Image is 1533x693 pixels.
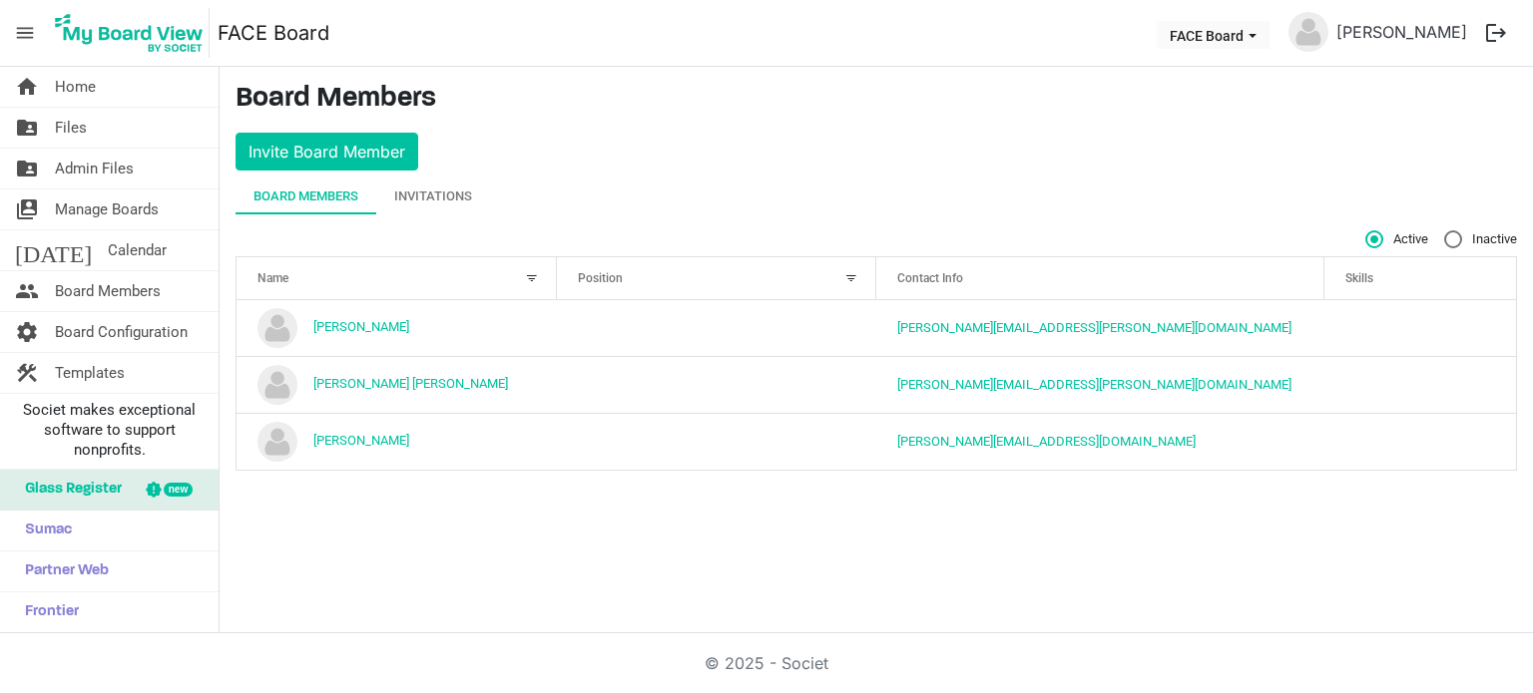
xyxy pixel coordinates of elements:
td: erika.williams@snb.ca is template cell column header Contact Info [876,356,1324,413]
span: [DATE] [15,230,92,270]
span: settings [15,312,39,352]
td: is template cell column header Skills [1324,413,1516,470]
div: new [164,483,193,497]
span: home [15,67,39,107]
span: Frontier [15,592,79,632]
td: samirault@familyplus.ca is template cell column header Contact Info [876,413,1324,470]
td: is template cell column header Skills [1324,300,1516,356]
span: folder_shared [15,149,39,188]
span: Calendar [108,230,167,270]
div: Invitations [394,186,472,206]
span: menu [6,14,44,52]
span: construction [15,353,39,393]
span: people [15,271,39,311]
a: [PERSON_NAME][EMAIL_ADDRESS][PERSON_NAME][DOMAIN_NAME] [897,377,1291,392]
a: © 2025 - Societ [705,653,828,673]
td: column header Position [557,300,877,356]
span: Board Configuration [55,312,188,352]
button: Invite Board Member [236,133,418,171]
img: no-profile-picture.svg [1288,12,1328,52]
span: Partner Web [15,551,109,591]
a: My Board View Logo [49,8,218,58]
span: Board Members [55,271,161,311]
img: no-profile-picture.svg [257,365,297,405]
button: logout [1475,12,1517,54]
td: appleby.shanks@gmail.com is template cell column header Contact Info [876,300,1324,356]
span: switch_account [15,189,39,229]
a: [PERSON_NAME][EMAIL_ADDRESS][DOMAIN_NAME] [897,434,1196,449]
td: Amy Shanks is template cell column header Name [237,300,557,356]
img: My Board View Logo [49,8,210,58]
span: Admin Files [55,149,134,188]
button: FACE Board dropdownbutton [1157,21,1270,49]
img: no-profile-picture.svg [257,308,297,348]
span: Contact Info [897,271,963,285]
span: Templates [55,353,125,393]
span: Position [578,271,623,285]
div: tab-header [236,178,1517,214]
span: Home [55,67,96,107]
span: folder_shared [15,108,39,148]
td: Sharon Amirault is template cell column header Name [237,413,557,470]
a: [PERSON_NAME] [1328,12,1475,52]
span: Manage Boards [55,189,159,229]
span: Skills [1345,271,1373,285]
span: Inactive [1444,230,1517,248]
a: [PERSON_NAME] [313,319,409,334]
span: Societ makes exceptional software to support nonprofits. [9,400,210,460]
div: Board Members [254,186,358,206]
a: [PERSON_NAME][EMAIL_ADDRESS][PERSON_NAME][DOMAIN_NAME] [897,320,1291,335]
td: column header Position [557,356,877,413]
td: is template cell column header Skills [1324,356,1516,413]
img: no-profile-picture.svg [257,422,297,462]
span: Glass Register [15,470,122,510]
span: Name [257,271,288,285]
td: column header Position [557,413,877,470]
span: Active [1365,230,1428,248]
td: Erika Jayne Williams is template cell column header Name [237,356,557,413]
a: [PERSON_NAME] [313,433,409,448]
a: FACE Board [218,13,329,53]
span: Files [55,108,87,148]
a: [PERSON_NAME] [PERSON_NAME] [313,376,508,391]
span: Sumac [15,511,72,550]
h3: Board Members [236,83,1517,117]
